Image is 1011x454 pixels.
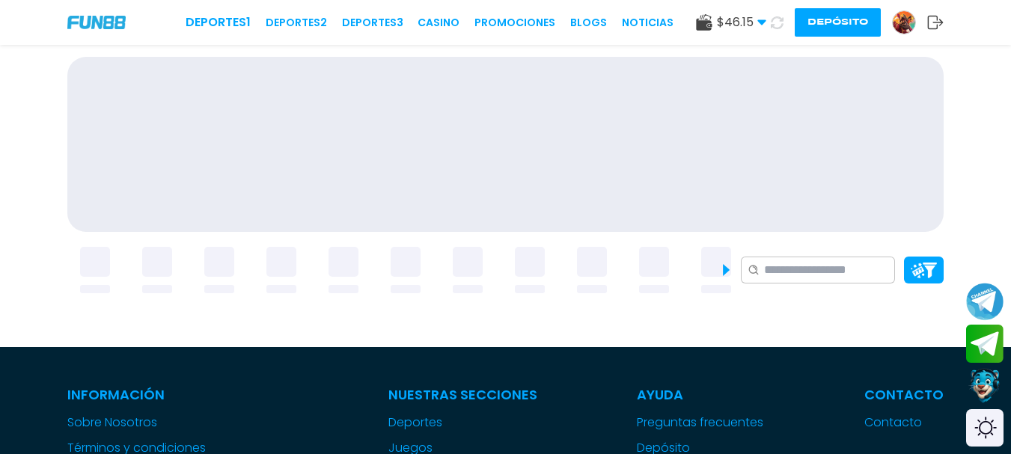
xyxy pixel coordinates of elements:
[911,263,937,278] img: Platform Filter
[892,10,927,34] a: Avatar
[388,384,537,405] p: Nuestras Secciones
[67,384,288,405] p: Información
[186,13,251,31] a: Deportes1
[474,15,555,31] a: Promociones
[266,15,327,31] a: Deportes2
[864,384,944,405] p: Contacto
[717,13,766,31] span: $ 46.15
[342,15,403,31] a: Deportes3
[637,414,764,432] a: Preguntas frecuentes
[795,8,881,37] button: Depósito
[864,414,944,432] a: Contacto
[966,409,1004,447] div: Switch theme
[67,414,288,432] a: Sobre Nosotros
[67,16,126,28] img: Company Logo
[966,325,1004,363] button: Join telegram
[622,15,674,31] a: NOTICIAS
[893,11,915,34] img: Avatar
[966,366,1004,405] button: Contact customer service
[570,15,607,31] a: BLOGS
[418,15,459,31] a: CASINO
[388,414,537,432] a: Deportes
[966,282,1004,321] button: Join telegram channel
[637,384,764,405] p: Ayuda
